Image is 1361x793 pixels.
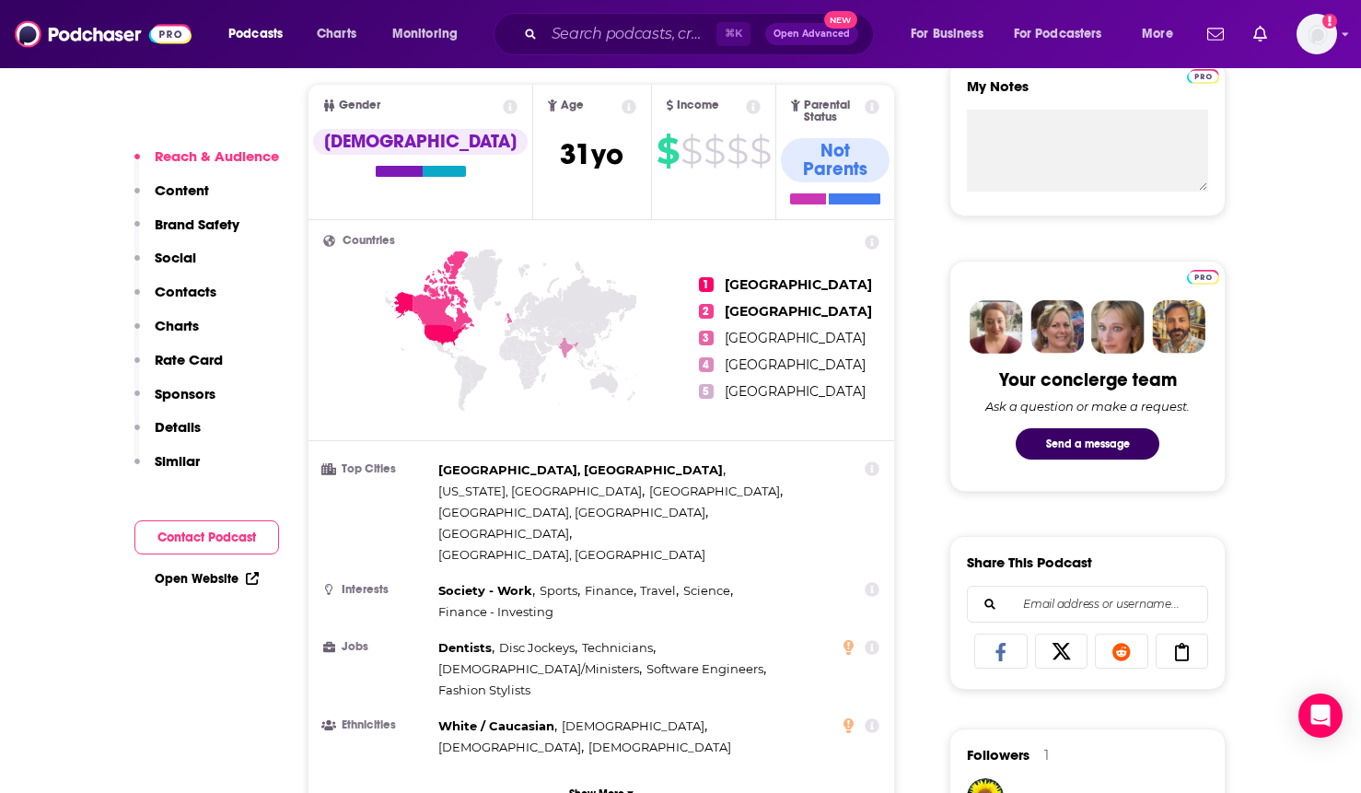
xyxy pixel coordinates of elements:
[640,583,676,598] span: Travel
[725,276,872,293] span: [GEOGRAPHIC_DATA]
[983,587,1192,622] input: Email address or username...
[683,580,733,601] span: ,
[438,659,642,680] span: ,
[588,740,731,754] span: [DEMOGRAPHIC_DATA]
[323,463,431,475] h3: Top Cities
[438,583,532,598] span: Society - Work
[499,637,577,659] span: ,
[134,418,201,452] button: Details
[339,99,380,111] span: Gender
[155,351,223,368] p: Rate Card
[1297,14,1337,54] button: Show profile menu
[683,583,730,598] span: Science
[1187,267,1219,285] a: Pro website
[562,718,704,733] span: [DEMOGRAPHIC_DATA]
[438,718,554,733] span: White / Caucasian
[228,21,283,47] span: Podcasts
[155,418,201,436] p: Details
[1002,19,1129,49] button: open menu
[970,300,1023,354] img: Sydney Profile
[582,640,653,655] span: Technicians
[582,637,656,659] span: ,
[1297,14,1337,54] span: Logged in as TrevorC
[716,22,750,46] span: ⌘ K
[155,181,209,199] p: Content
[1297,14,1337,54] img: User Profile
[699,384,714,399] span: 5
[438,547,705,562] span: [GEOGRAPHIC_DATA], [GEOGRAPHIC_DATA]
[134,216,239,250] button: Brand Safety
[438,481,645,502] span: ,
[725,383,866,400] span: [GEOGRAPHIC_DATA]
[540,580,580,601] span: ,
[155,317,199,334] p: Charts
[438,737,584,758] span: ,
[438,640,492,655] span: Dentists
[585,580,636,601] span: ,
[646,661,763,676] span: Software Engineers
[649,484,780,498] span: [GEOGRAPHIC_DATA]
[640,580,679,601] span: ,
[999,368,1177,391] div: Your concierge team
[155,452,200,470] p: Similar
[1200,18,1231,50] a: Show notifications dropdown
[1298,694,1343,738] div: Open Intercom Messenger
[313,129,528,155] div: [DEMOGRAPHIC_DATA]
[727,136,748,166] span: $
[974,634,1028,669] a: Share on Facebook
[438,502,708,523] span: ,
[646,659,766,680] span: ,
[699,331,714,345] span: 3
[1187,66,1219,84] a: Pro website
[438,462,723,477] span: [GEOGRAPHIC_DATA], [GEOGRAPHIC_DATA]
[765,23,858,45] button: Open AdvancedNew
[134,249,196,283] button: Social
[155,283,216,300] p: Contacts
[725,303,872,320] span: [GEOGRAPHIC_DATA]
[750,136,771,166] span: $
[215,19,307,49] button: open menu
[155,249,196,266] p: Social
[704,136,725,166] span: $
[560,136,623,172] span: 31 yo
[562,716,707,737] span: ,
[677,99,719,111] span: Income
[323,641,431,653] h3: Jobs
[967,77,1208,110] label: My Notes
[438,716,557,737] span: ,
[1152,300,1205,354] img: Jon Profile
[134,520,279,554] button: Contact Podcast
[657,136,679,166] span: $
[1030,300,1084,354] img: Barbara Profile
[438,523,572,544] span: ,
[134,351,223,385] button: Rate Card
[155,571,259,587] a: Open Website
[967,746,1029,764] span: Followers
[544,19,716,49] input: Search podcasts, credits, & more...
[134,147,279,181] button: Reach & Audience
[438,505,705,519] span: [GEOGRAPHIC_DATA], [GEOGRAPHIC_DATA]
[774,29,850,39] span: Open Advanced
[725,356,866,373] span: [GEOGRAPHIC_DATA]
[1044,747,1049,764] div: 1
[438,484,642,498] span: [US_STATE], [GEOGRAPHIC_DATA]
[438,661,639,676] span: [DEMOGRAPHIC_DATA]/Ministers
[967,554,1092,571] h3: Share This Podcast
[499,640,575,655] span: Disc Jockeys
[1187,270,1219,285] img: Podchaser Pro
[15,17,192,52] img: Podchaser - Follow, Share and Rate Podcasts
[317,21,356,47] span: Charts
[680,136,702,166] span: $
[155,216,239,233] p: Brand Safety
[1187,69,1219,84] img: Podchaser Pro
[781,138,890,182] div: Not Parents
[134,452,200,486] button: Similar
[438,580,535,601] span: ,
[1246,18,1274,50] a: Show notifications dropdown
[511,13,891,55] div: Search podcasts, credits, & more...
[343,235,395,247] span: Countries
[438,637,494,659] span: ,
[323,584,431,596] h3: Interests
[1014,21,1102,47] span: For Podcasters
